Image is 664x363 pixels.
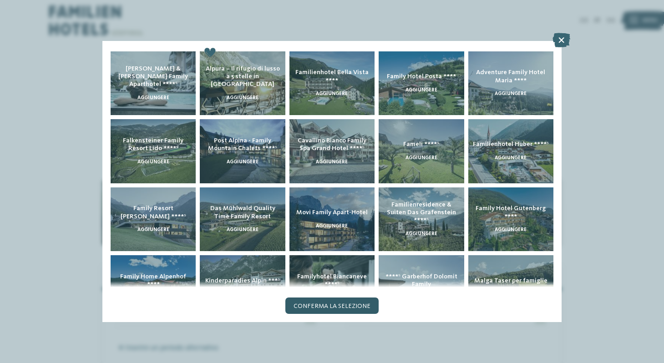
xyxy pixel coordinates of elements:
span: aggiungere [227,227,259,232]
span: aggiungere [137,227,169,232]
span: [PERSON_NAME] & [PERSON_NAME] Family Aparthotel ****ˢ [118,66,188,88]
span: aggiungere [316,91,348,96]
span: aggiungere [405,88,437,93]
span: aggiungere [137,96,169,101]
span: Malga Taser per famiglie [474,277,547,284]
span: Conferma la selezione [294,303,370,309]
span: aggiungere [227,160,259,165]
span: aggiungere [316,160,348,165]
span: Das Mühlwald Quality Time Family Resort [210,205,275,219]
span: Falkensteiner Family Resort Lido ****ˢ [123,137,183,151]
span: Family Resort [PERSON_NAME] ****ˢ [121,205,186,219]
span: aggiungere [495,91,527,96]
span: aggiungere [495,156,527,161]
span: Familienhotel Huber ****ˢ [473,141,549,147]
span: aggiungere [405,232,437,237]
span: Cavallino Bianco Family Spa Grand Hotel ****ˢ [298,137,366,151]
span: Family Home Alpenhof **** [120,273,186,287]
span: aggiungere [316,224,348,229]
span: Family Hotel Gutenberg **** [476,205,546,219]
span: Kinderparadies Alpin ***ˢ [205,277,280,284]
span: aggiungere [227,96,259,101]
span: aggiungere [495,227,527,232]
span: aggiungere [137,160,169,165]
span: Movi Family Apart-Hotel [296,209,368,216]
span: Familienresidence & Suiten Das Grafenstein ****ˢ [387,202,456,224]
span: Post Alpina - Family Mountain Chalets ****ˢ [208,137,277,151]
span: Alpura – Il rifugio di lusso a 5 stelle in [GEOGRAPHIC_DATA] [206,66,280,88]
span: Familienhotel Bella Vista **** [295,69,369,83]
span: ****ˢ Garberhof Dolomit Family [385,273,457,287]
span: Adventure Family Hotel Maria **** [476,69,545,83]
span: Familyhotel Biancaneve ****ˢ [297,273,367,287]
span: aggiungere [405,156,437,161]
span: Family Hotel Posta **** [387,73,456,80]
